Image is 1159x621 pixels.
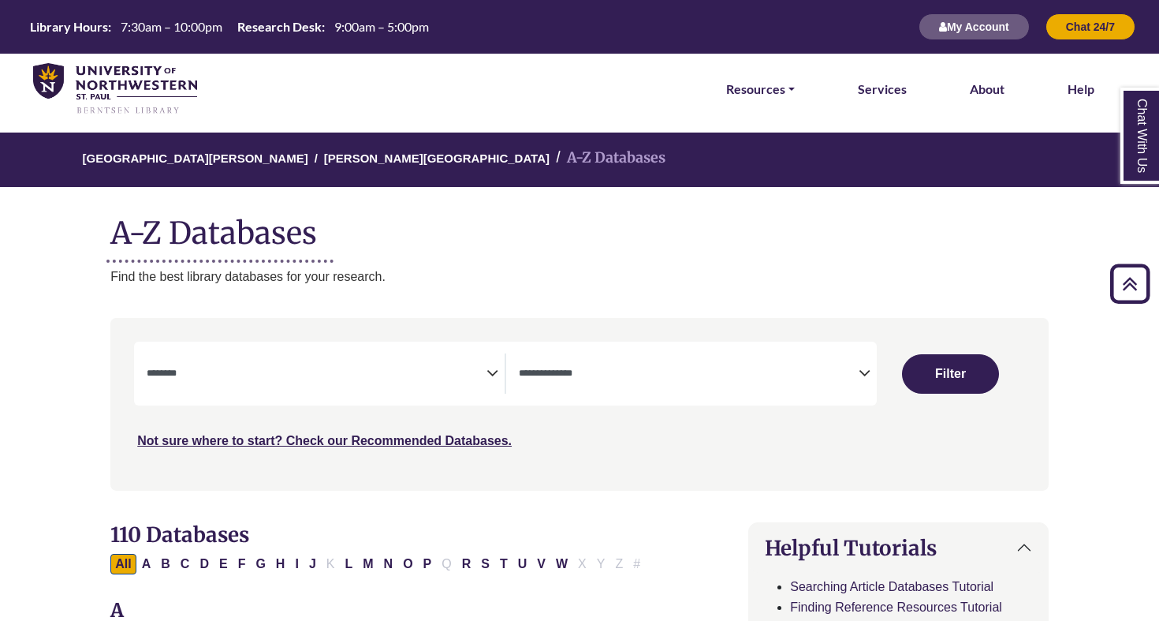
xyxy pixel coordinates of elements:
button: Filter Results O [398,554,417,574]
th: Research Desk: [231,18,326,35]
a: Searching Article Databases Tutorial [790,580,993,593]
a: Back to Top [1105,273,1155,294]
button: All [110,554,136,574]
button: Filter Results C [176,554,195,574]
button: Filter Results P [419,554,437,574]
button: Filter Results W [551,554,572,574]
button: Filter Results L [340,554,357,574]
button: Filter Results D [195,554,214,574]
p: Find the best library databases for your research. [110,267,1049,287]
div: Alpha-list to filter by first letter of database name [110,556,647,570]
a: [GEOGRAPHIC_DATA][PERSON_NAME] [83,149,308,165]
a: About [970,79,1004,99]
th: Library Hours: [24,18,112,35]
a: Hours Today [24,18,435,36]
button: Submit for Search Results [902,354,999,394]
button: Filter Results A [137,554,156,574]
a: Services [858,79,907,99]
textarea: Search [147,368,486,381]
button: Filter Results R [457,554,476,574]
span: 9:00am – 5:00pm [334,19,429,34]
a: My Account [919,20,1030,33]
nav: Search filters [110,318,1049,490]
img: library_home [33,63,197,115]
button: Filter Results T [495,554,512,574]
button: Filter Results V [532,554,550,574]
span: 7:30am – 10:00pm [121,19,222,34]
h1: A-Z Databases [110,203,1049,251]
button: Filter Results F [233,554,251,574]
button: Filter Results B [156,554,175,574]
span: 110 Databases [110,522,249,548]
a: Help [1068,79,1094,99]
button: Filter Results S [476,554,494,574]
table: Hours Today [24,18,435,33]
a: Resources [726,79,795,99]
button: Filter Results I [290,554,303,574]
li: A-Z Databases [550,147,665,170]
button: Filter Results N [379,554,398,574]
button: Filter Results H [271,554,290,574]
textarea: Search [519,368,859,381]
button: My Account [919,13,1030,40]
a: [PERSON_NAME][GEOGRAPHIC_DATA] [324,149,550,165]
a: Not sure where to start? Check our Recommended Databases. [137,434,512,447]
button: Filter Results U [513,554,532,574]
nav: breadcrumb [110,133,1049,187]
a: Finding Reference Resources Tutorial [790,600,1002,614]
button: Filter Results M [358,554,378,574]
button: Filter Results G [251,554,270,574]
a: Chat 24/7 [1045,20,1135,33]
button: Filter Results J [304,554,321,574]
button: Filter Results E [214,554,233,574]
button: Helpful Tutorials [749,523,1048,573]
button: Chat 24/7 [1045,13,1135,40]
